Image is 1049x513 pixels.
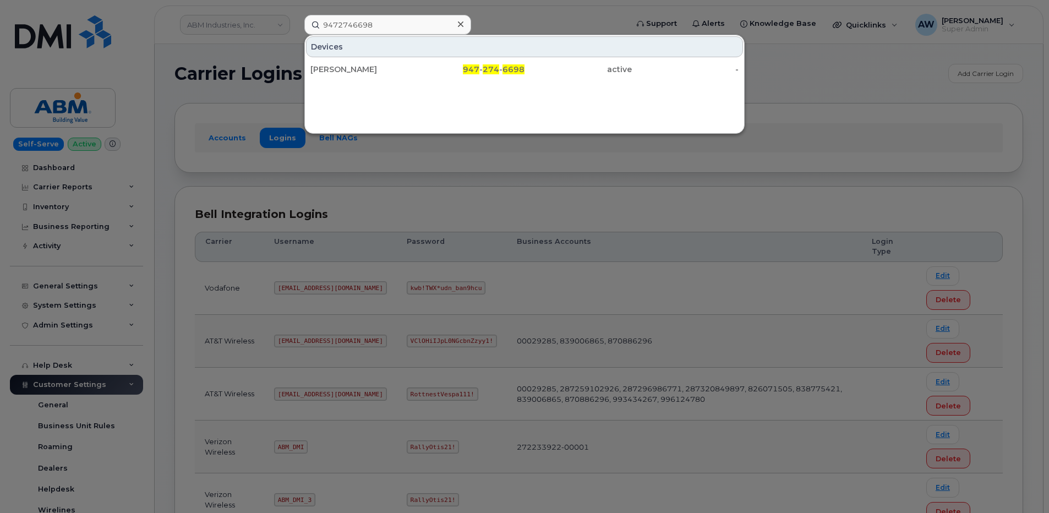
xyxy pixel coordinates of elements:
[418,64,525,75] div: - -
[483,64,499,74] span: 274
[524,64,632,75] div: active
[463,64,479,74] span: 947
[310,64,418,75] div: [PERSON_NAME]
[306,36,743,57] div: Devices
[632,64,739,75] div: -
[502,64,524,74] span: 6698
[306,59,743,79] a: [PERSON_NAME]947-274-6698active-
